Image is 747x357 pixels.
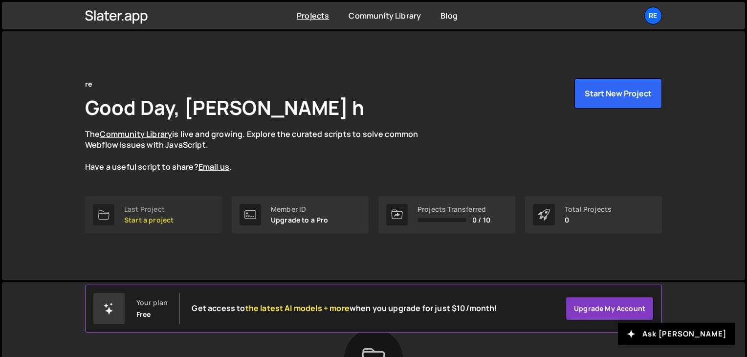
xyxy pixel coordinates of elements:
[565,205,612,213] div: Total Projects
[644,7,662,24] a: re
[100,129,172,139] a: Community Library
[618,323,735,345] button: Ask [PERSON_NAME]
[417,205,490,213] div: Projects Transferred
[440,10,458,21] a: Blog
[136,311,151,318] div: Free
[297,10,329,21] a: Projects
[271,216,329,224] p: Upgrade to a Pro
[198,161,229,172] a: Email us
[124,205,174,213] div: Last Project
[124,216,174,224] p: Start a project
[192,304,497,313] h2: Get access to when you upgrade for just $10/month!
[472,216,490,224] span: 0 / 10
[85,78,92,90] div: re
[565,216,612,224] p: 0
[349,10,421,21] a: Community Library
[566,297,654,320] a: Upgrade my account
[136,299,168,307] div: Your plan
[85,196,222,233] a: Last Project Start a project
[271,205,329,213] div: Member ID
[85,129,437,173] p: The is live and growing. Explore the curated scripts to solve common Webflow issues with JavaScri...
[85,94,364,121] h1: Good Day, [PERSON_NAME] h
[574,78,662,109] button: Start New Project
[245,303,350,313] span: the latest AI models + more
